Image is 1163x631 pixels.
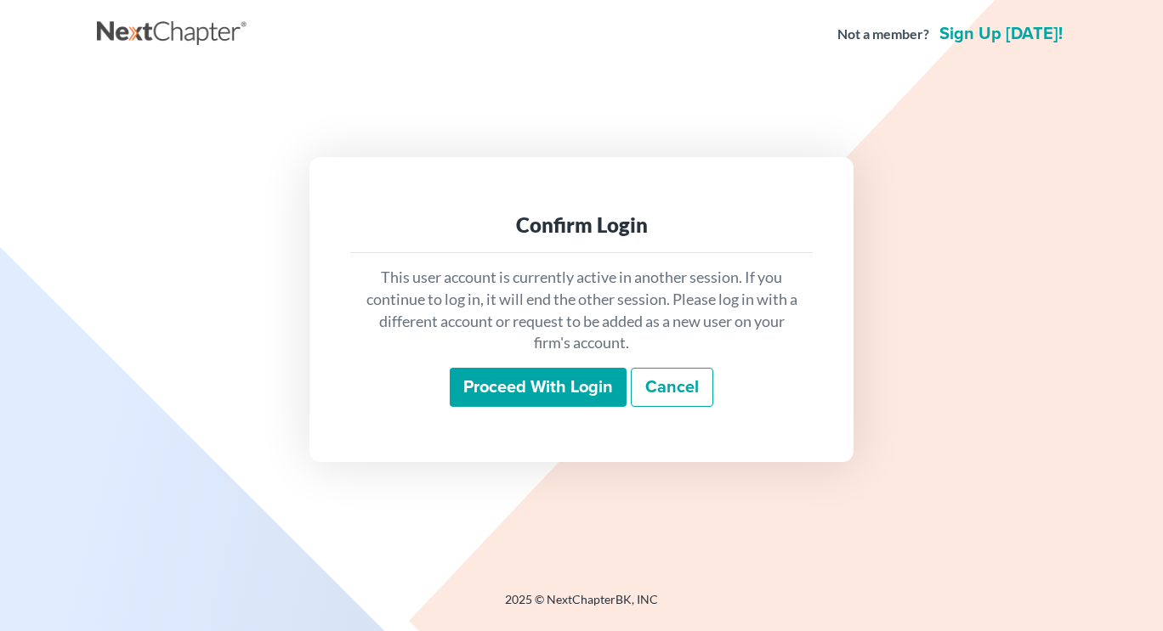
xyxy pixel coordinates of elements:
p: This user account is currently active in another session. If you continue to log in, it will end ... [364,267,799,354]
a: Sign up [DATE]! [936,25,1066,42]
div: 2025 © NextChapterBK, INC [97,591,1066,622]
div: Confirm Login [364,211,799,239]
strong: Not a member? [837,25,929,44]
a: Cancel [631,368,713,407]
input: Proceed with login [450,368,627,407]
